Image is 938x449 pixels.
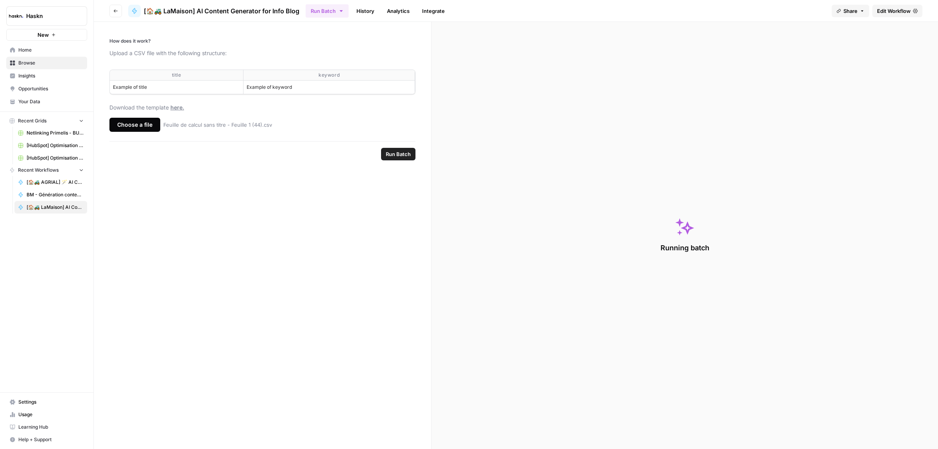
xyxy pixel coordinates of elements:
a: Usage [6,408,87,421]
span: Usage [18,411,84,418]
a: [🏠🚜 AGRIAL] 🪄 AI Content Generator for E-commerce [14,176,87,189]
a: [🏠🚜 LaMaison] AI Content Generator for Info Blog [128,5,299,17]
div: Example of keyword [247,84,412,91]
span: Run Batch [386,150,411,158]
button: Recent Workflows [6,164,87,176]
span: Edit Workflow [877,7,911,15]
div: Running batch [661,242,709,253]
span: Haskn [26,12,73,20]
a: Settings [6,396,87,408]
p: Upload a CSV file with the following structure: [109,49,415,57]
span: Opportunities [18,85,84,92]
span: Your Data [18,98,84,105]
div: title [113,72,240,79]
span: Recent Workflows [18,167,59,174]
a: Home [6,44,87,56]
span: Help + Support [18,436,84,443]
a: Netlinking Primelis - BU US Grid [14,127,87,139]
button: Recent Grids [6,115,87,127]
span: Recent Grids [18,117,47,124]
span: [HubSpot] Optimisation - Articles de blog (V2) Grid [27,154,84,162]
button: Help + Support [6,433,87,446]
p: How does it work? [109,38,415,45]
a: [HubSpot] Optimisation - Articles de blog + outils [14,139,87,152]
span: Settings [18,399,84,406]
a: Your Data [6,95,87,108]
button: Share [832,5,869,17]
span: here. [170,104,184,111]
img: Haskn Logo [9,9,23,23]
span: New [38,31,49,39]
a: Analytics [382,5,414,17]
a: Browse [6,57,87,69]
a: Learning Hub [6,421,87,433]
button: New [6,29,87,41]
span: BM - Génération contenu soin+ville [27,191,84,198]
span: Insights [18,72,84,79]
p: Feuille de calcul sans titre - Feuille 1 (44).csv [163,121,272,129]
div: Example of title [113,84,240,91]
a: Insights [6,70,87,82]
span: Netlinking Primelis - BU US Grid [27,129,84,136]
span: [🏠🚜 LaMaison] AI Content Generator for Info Blog [27,204,84,211]
span: Learning Hub [18,424,84,431]
div: Choose a file [109,118,160,132]
div: keyword [247,72,412,79]
button: Run Batch [306,4,349,18]
a: History [352,5,379,17]
button: Run Batch [381,148,415,160]
span: [🏠🚜 AGRIAL] 🪄 AI Content Generator for E-commerce [27,179,84,186]
span: Home [18,47,84,54]
a: [🏠🚜 LaMaison] AI Content Generator for Info Blog [14,201,87,214]
div: Download the template [109,104,415,111]
span: [HubSpot] Optimisation - Articles de blog + outils [27,142,84,149]
a: Opportunities [6,83,87,95]
span: Share [843,7,857,15]
a: Integrate [417,5,449,17]
a: Edit Workflow [872,5,922,17]
a: BM - Génération contenu soin+ville [14,189,87,201]
span: Browse [18,59,84,66]
span: [🏠🚜 LaMaison] AI Content Generator for Info Blog [144,6,299,16]
button: Workspace: Haskn [6,6,87,26]
a: [HubSpot] Optimisation - Articles de blog (V2) Grid [14,152,87,164]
